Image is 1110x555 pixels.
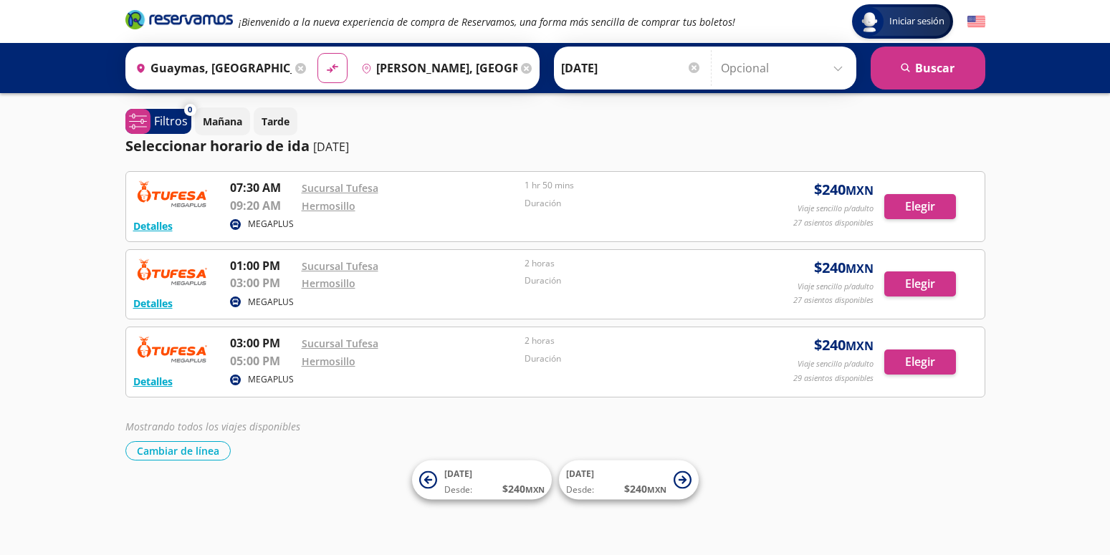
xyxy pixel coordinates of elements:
[125,109,191,134] button: 0Filtros
[884,14,950,29] span: Iniciar sesión
[798,203,874,215] p: Viaje sencillo p/adulto
[525,334,741,347] p: 2 horas
[444,468,472,480] span: [DATE]
[239,15,735,29] em: ¡Bienvenido a la nueva experiencia de compra de Reservamos, una forma más sencilla de comprar tus...
[195,107,250,135] button: Mañana
[798,358,874,370] p: Viaje sencillo p/adulto
[125,420,300,433] em: Mostrando todos los viajes disponibles
[793,217,874,229] p: 27 asientos disponibles
[133,374,173,389] button: Detalles
[793,372,874,385] p: 29 asientos disponibles
[230,197,295,214] p: 09:20 AM
[302,276,355,290] a: Hermosillo
[561,50,702,86] input: Elegir Fecha
[230,352,295,370] p: 05:00 PM
[884,271,956,296] button: Elegir
[302,259,378,273] a: Sucursal Tufesa
[525,257,741,270] p: 2 horas
[230,179,295,196] p: 07:30 AM
[230,274,295,291] p: 03:00 PM
[566,483,594,496] span: Desde:
[188,104,192,116] span: 0
[793,294,874,307] p: 27 asientos disponibles
[525,197,741,210] p: Duración
[203,114,242,129] p: Mañana
[125,441,231,460] button: Cambiar de línea
[133,218,173,233] button: Detalles
[884,349,956,375] button: Elegir
[412,460,552,500] button: [DATE]Desde:$240MXN
[355,50,517,86] input: Buscar Destino
[624,481,666,496] span: $ 240
[125,9,233,34] a: Brand Logo
[525,179,741,192] p: 1 hr 50 mins
[133,257,212,286] img: RESERVAMOS
[302,199,355,213] a: Hermosillo
[248,373,294,386] p: MEGAPLUS
[313,138,349,155] p: [DATE]
[846,183,874,198] small: MXN
[525,484,545,495] small: MXN
[502,481,545,496] span: $ 240
[125,135,310,157] p: Seleccionar horario de ida
[133,334,212,363] img: RESERVAMOS
[814,179,874,201] span: $ 240
[721,50,849,86] input: Opcional
[566,468,594,480] span: [DATE]
[967,13,985,31] button: English
[133,296,173,311] button: Detalles
[559,460,699,500] button: [DATE]Desde:$240MXN
[154,112,188,130] p: Filtros
[884,194,956,219] button: Elegir
[130,50,292,86] input: Buscar Origen
[846,261,874,276] small: MXN
[798,281,874,293] p: Viaje sencillo p/adulto
[302,337,378,350] a: Sucursal Tufesa
[814,257,874,279] span: $ 240
[230,257,295,274] p: 01:00 PM
[647,484,666,495] small: MXN
[230,334,295,352] p: 03:00 PM
[248,218,294,231] p: MEGAPLUS
[444,483,472,496] span: Desde:
[846,338,874,354] small: MXN
[302,354,355,368] a: Hermosillo
[871,47,985,90] button: Buscar
[262,114,290,129] p: Tarde
[125,9,233,30] i: Brand Logo
[525,274,741,287] p: Duración
[302,181,378,195] a: Sucursal Tufesa
[248,296,294,309] p: MEGAPLUS
[525,352,741,365] p: Duración
[133,179,212,208] img: RESERVAMOS
[254,107,297,135] button: Tarde
[814,334,874,356] span: $ 240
